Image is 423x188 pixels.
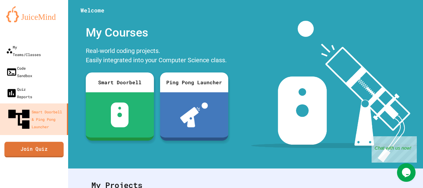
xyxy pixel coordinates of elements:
[83,45,231,68] div: Real-world coding projects. Easily integrated into your Computer Science class.
[86,72,154,92] div: Smart Doorbell
[83,21,231,45] div: My Courses
[251,21,417,162] img: banner-image-my-projects.png
[372,136,417,163] iframe: chat widget
[6,64,32,79] div: Code Sandbox
[6,6,62,22] img: logo-orange.svg
[4,142,63,157] a: Join Quiz
[6,107,64,132] div: Smart Doorbell & Ping Pong Launcher
[111,103,129,127] img: sdb-white.svg
[180,103,208,127] img: ppl-with-ball.png
[6,43,41,58] div: My Teams/Classes
[6,85,32,100] div: Quiz Reports
[160,72,228,92] div: Ping Pong Launcher
[397,163,417,182] iframe: chat widget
